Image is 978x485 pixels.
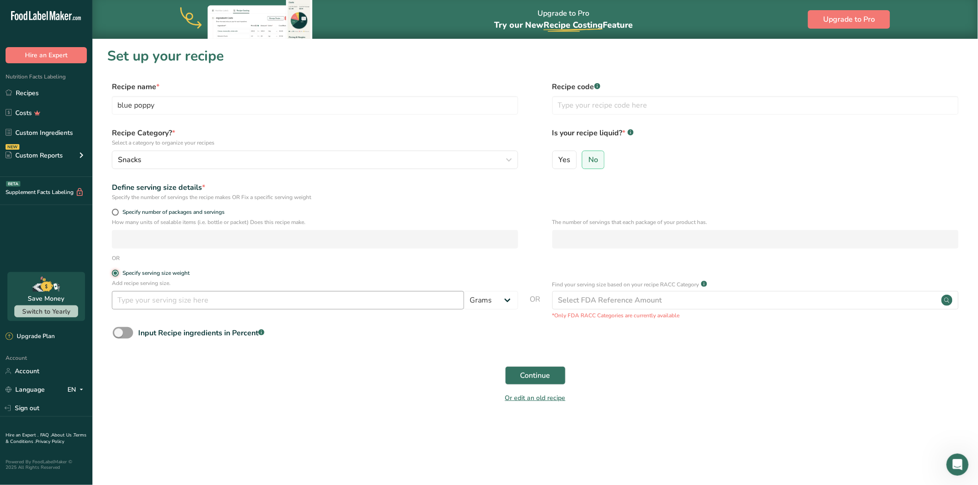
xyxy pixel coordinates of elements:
div: EN [67,384,87,395]
span: Continue [520,370,550,381]
input: Type your recipe code here [552,96,959,115]
div: Custom Reports [6,151,63,160]
input: Type your serving size here [112,291,464,309]
span: OR [530,294,541,320]
a: Language [6,382,45,398]
a: Or edit an old recipe [505,394,566,402]
a: FAQ . [40,432,51,438]
p: The number of servings that each package of your product has. [552,218,959,226]
div: Upgrade Plan [6,332,55,341]
div: BETA [6,181,20,187]
p: Select a category to organize your recipes [112,139,518,147]
a: Hire an Expert . [6,432,38,438]
div: Select FDA Reference Amount [558,295,662,306]
h1: Set up your recipe [107,46,963,67]
button: Continue [505,366,566,385]
label: Is your recipe liquid? [552,127,959,147]
p: Add recipe serving size. [112,279,518,287]
div: Input Recipe ingredients in Percent [138,327,264,339]
p: Find your serving size based on your recipe RACC Category [552,280,699,289]
p: *Only FDA RACC Categories are currently available [552,311,959,320]
span: Snacks [118,154,141,165]
div: NEW [6,144,19,150]
span: Specify number of packages and servings [119,209,225,216]
a: Terms & Conditions . [6,432,86,445]
span: Switch to Yearly [22,307,70,316]
div: Define serving size details [112,182,518,193]
a: Privacy Policy [36,438,64,445]
span: Upgrade to Pro [823,14,875,25]
button: Hire an Expert [6,47,87,63]
div: Save Money [28,294,65,303]
input: Type your recipe name here [112,96,518,115]
span: No [588,155,598,164]
div: Powered By FoodLabelMaker © 2025 All Rights Reserved [6,459,87,470]
label: Recipe code [552,81,959,92]
button: Switch to Yearly [14,305,78,317]
div: Specify serving size weight [122,270,189,277]
iframe: Intercom live chat [947,454,969,476]
button: Upgrade to Pro [808,10,890,29]
div: Upgrade to Pro [494,0,633,39]
div: OR [112,254,120,262]
a: About Us . [51,432,73,438]
span: Recipe Costing [544,19,603,30]
span: Try our New Feature [494,19,633,30]
span: Yes [558,155,570,164]
label: Recipe name [112,81,518,92]
button: Snacks [112,151,518,169]
div: Specify the number of servings the recipe makes OR Fix a specific serving weight [112,193,518,201]
label: Recipe Category? [112,127,518,147]
p: How many units of sealable items (i.e. bottle or packet) Does this recipe make. [112,218,518,226]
